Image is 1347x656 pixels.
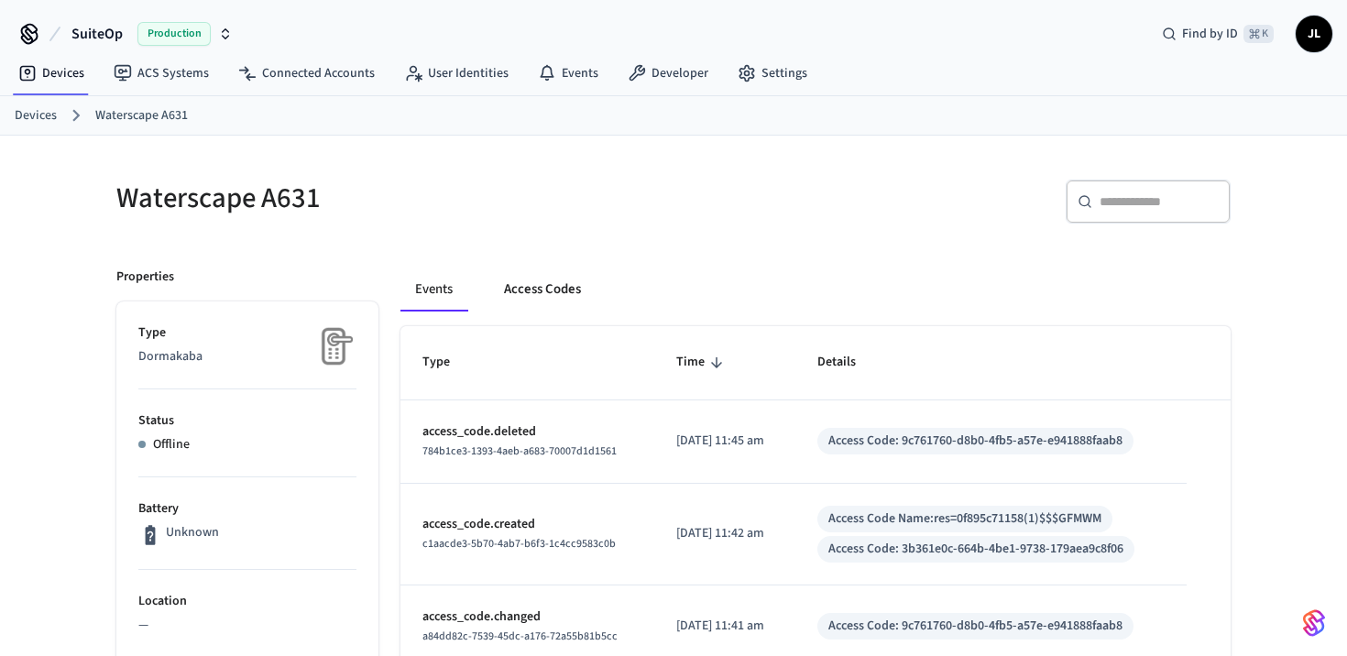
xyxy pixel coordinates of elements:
a: Waterscape A631 [95,106,188,126]
p: Type [138,323,356,343]
p: access_code.changed [422,607,632,627]
button: JL [1296,16,1332,52]
p: — [138,616,356,635]
p: [DATE] 11:41 am [676,617,773,636]
p: Offline [153,435,190,454]
span: ⌘ K [1243,25,1274,43]
p: [DATE] 11:45 am [676,432,773,451]
p: Properties [116,268,174,287]
div: Access Code: 9c761760-d8b0-4fb5-a57e-e941888faab8 [828,432,1122,451]
p: Battery [138,499,356,519]
a: Settings [723,57,822,90]
img: SeamLogoGradient.69752ec5.svg [1303,608,1325,638]
a: Developer [613,57,723,90]
span: SuiteOp [71,23,123,45]
span: Find by ID [1182,25,1238,43]
div: Access Code Name: res=0f895c71158(1)$$$GFMWM [828,509,1101,529]
p: Location [138,592,356,611]
p: Status [138,411,356,431]
button: Access Codes [489,268,596,312]
a: ACS Systems [99,57,224,90]
div: Find by ID⌘ K [1147,17,1288,50]
h5: Waterscape A631 [116,180,663,217]
a: Events [523,57,613,90]
a: Devices [15,106,57,126]
span: a84dd82c-7539-45dc-a176-72a55b81b5cc [422,629,618,644]
a: Connected Accounts [224,57,389,90]
span: Time [676,348,728,377]
p: access_code.deleted [422,422,632,442]
span: 784b1ce3-1393-4aeb-a683-70007d1d1561 [422,443,617,459]
img: Placeholder Lock Image [311,323,356,369]
div: Access Code: 9c761760-d8b0-4fb5-a57e-e941888faab8 [828,617,1122,636]
p: Dormakaba [138,347,356,366]
span: Type [422,348,474,377]
p: Unknown [166,523,219,542]
span: Details [817,348,880,377]
span: Production [137,22,211,46]
div: ant example [400,268,1231,312]
a: Devices [4,57,99,90]
p: access_code.created [422,515,632,534]
a: User Identities [389,57,523,90]
span: c1aacde3-5b70-4ab7-b6f3-1c4cc9583c0b [422,536,616,552]
p: [DATE] 11:42 am [676,524,773,543]
button: Events [400,268,467,312]
span: JL [1298,17,1331,50]
div: Access Code: 3b361e0c-664b-4be1-9738-179aea9c8f06 [828,540,1123,559]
